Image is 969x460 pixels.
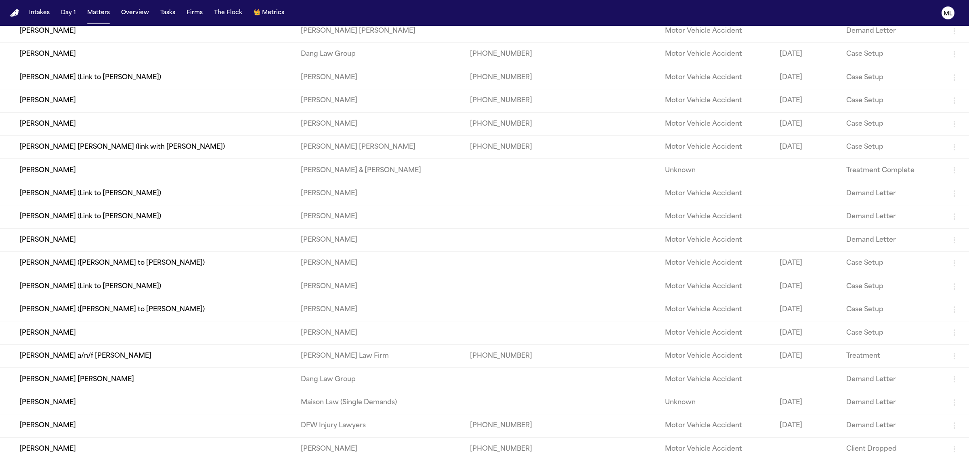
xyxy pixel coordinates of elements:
[773,391,840,414] td: [DATE]
[211,6,245,20] button: The Flock
[659,135,773,158] td: Motor Vehicle Accident
[659,391,773,414] td: Unknown
[659,321,773,344] td: Motor Vehicle Accident
[840,391,943,414] td: Demand Letter
[773,414,840,437] td: [DATE]
[840,205,943,228] td: Demand Letter
[773,298,840,321] td: [DATE]
[773,275,840,298] td: [DATE]
[840,19,943,42] td: Demand Letter
[659,252,773,275] td: Motor Vehicle Accident
[773,43,840,66] td: [DATE]
[773,252,840,275] td: [DATE]
[773,344,840,367] td: [DATE]
[840,159,943,182] td: Treatment Complete
[294,135,464,158] td: [PERSON_NAME] [PERSON_NAME]
[840,368,943,391] td: Demand Letter
[294,89,464,112] td: [PERSON_NAME]
[26,6,53,20] button: Intakes
[659,275,773,298] td: Motor Vehicle Accident
[464,112,559,135] td: [PHONE_NUMBER]
[659,298,773,321] td: Motor Vehicle Accident
[464,89,559,112] td: [PHONE_NUMBER]
[464,135,559,158] td: [PHONE_NUMBER]
[773,135,840,158] td: [DATE]
[294,414,464,437] td: DFW Injury Lawyers
[294,368,464,391] td: Dang Law Group
[840,228,943,251] td: Demand Letter
[58,6,79,20] button: Day 1
[659,159,773,182] td: Unknown
[773,321,840,344] td: [DATE]
[840,275,943,298] td: Case Setup
[294,205,464,228] td: [PERSON_NAME]
[294,298,464,321] td: [PERSON_NAME]
[294,275,464,298] td: [PERSON_NAME]
[294,252,464,275] td: [PERSON_NAME]
[294,159,464,182] td: [PERSON_NAME] & [PERSON_NAME]
[659,19,773,42] td: Motor Vehicle Accident
[118,6,152,20] button: Overview
[840,321,943,344] td: Case Setup
[659,43,773,66] td: Motor Vehicle Accident
[294,112,464,135] td: [PERSON_NAME]
[464,66,559,89] td: [PHONE_NUMBER]
[294,66,464,89] td: [PERSON_NAME]
[183,6,206,20] button: Firms
[84,6,113,20] button: Matters
[840,298,943,321] td: Case Setup
[294,19,464,42] td: [PERSON_NAME] [PERSON_NAME]
[464,43,559,66] td: [PHONE_NUMBER]
[773,89,840,112] td: [DATE]
[10,9,19,17] img: Finch Logo
[659,414,773,437] td: Motor Vehicle Accident
[659,89,773,112] td: Motor Vehicle Accident
[464,344,559,367] td: [PHONE_NUMBER]
[659,368,773,391] td: Motor Vehicle Accident
[659,344,773,367] td: Motor Vehicle Accident
[773,112,840,135] td: [DATE]
[294,391,464,414] td: Maison Law (Single Demands)
[659,66,773,89] td: Motor Vehicle Accident
[840,89,943,112] td: Case Setup
[659,112,773,135] td: Motor Vehicle Accident
[294,182,464,205] td: [PERSON_NAME]
[840,135,943,158] td: Case Setup
[840,66,943,89] td: Case Setup
[840,344,943,367] td: Treatment
[773,66,840,89] td: [DATE]
[294,344,464,367] td: [PERSON_NAME] Law Firm
[250,6,287,20] button: crownMetrics
[659,228,773,251] td: Motor Vehicle Accident
[294,43,464,66] td: Dang Law Group
[294,228,464,251] td: [PERSON_NAME]
[659,205,773,228] td: Motor Vehicle Accident
[294,321,464,344] td: [PERSON_NAME]
[10,9,19,17] a: Home
[840,112,943,135] td: Case Setup
[840,252,943,275] td: Case Setup
[840,43,943,66] td: Case Setup
[464,414,559,437] td: [PHONE_NUMBER]
[840,414,943,437] td: Demand Letter
[659,182,773,205] td: Motor Vehicle Accident
[157,6,178,20] button: Tasks
[840,182,943,205] td: Demand Letter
